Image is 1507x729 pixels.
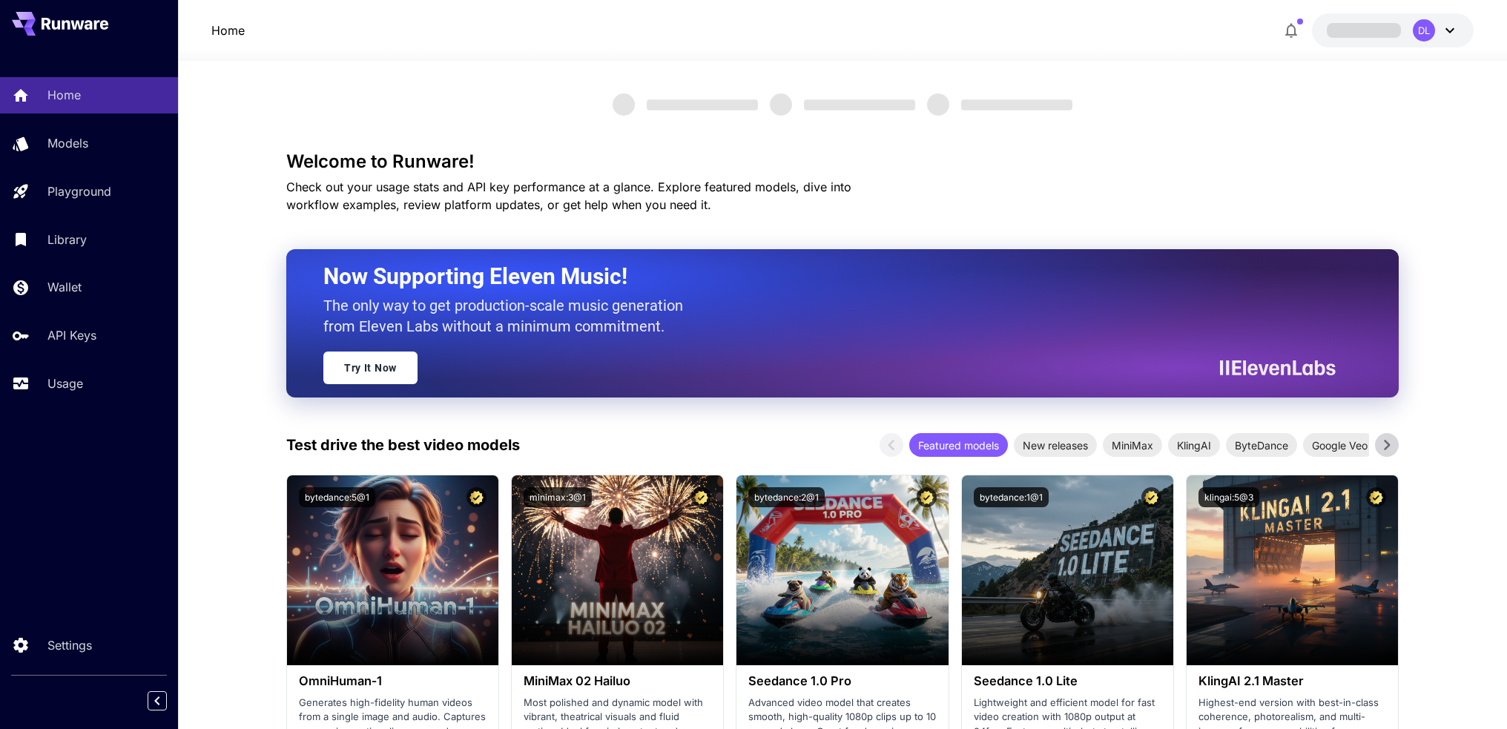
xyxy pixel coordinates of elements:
[1014,438,1097,453] span: New releases
[524,487,592,507] button: minimax:3@1
[47,278,82,296] p: Wallet
[691,487,711,507] button: Certified Model – Vetted for best performance and includes a commercial license.
[148,691,167,710] button: Collapse sidebar
[736,475,948,665] img: alt
[1198,487,1259,507] button: klingai:5@3
[299,674,487,688] h3: OmniHuman‑1
[917,487,937,507] button: Certified Model – Vetted for best performance and includes a commercial license.
[1303,438,1376,453] span: Google Veo
[286,179,851,212] span: Check out your usage stats and API key performance at a glance. Explore featured models, dive int...
[47,134,88,152] p: Models
[1226,433,1297,457] div: ByteDance
[323,352,418,384] a: Try It Now
[1168,433,1220,457] div: KlingAI
[1187,475,1398,665] img: alt
[748,674,936,688] h3: Seedance 1.0 Pro
[1366,487,1386,507] button: Certified Model – Vetted for best performance and includes a commercial license.
[466,487,487,507] button: Certified Model – Vetted for best performance and includes a commercial license.
[909,433,1008,457] div: Featured models
[1226,438,1297,453] span: ByteDance
[1312,13,1474,47] button: DL
[47,231,87,248] p: Library
[47,182,111,200] p: Playground
[1413,19,1435,42] div: DL
[47,86,81,104] p: Home
[512,475,723,665] img: alt
[47,326,96,344] p: API Keys
[323,295,694,337] p: The only way to get production-scale music generation from Eleven Labs without a minimum commitment.
[286,151,1399,172] h3: Welcome to Runware!
[47,375,83,392] p: Usage
[1168,438,1220,453] span: KlingAI
[47,636,92,654] p: Settings
[1198,674,1386,688] h3: KlingAI 2.1 Master
[974,487,1049,507] button: bytedance:1@1
[286,434,520,456] p: Test drive the best video models
[909,438,1008,453] span: Featured models
[748,487,825,507] button: bytedance:2@1
[299,487,375,507] button: bytedance:5@1
[1103,433,1162,457] div: MiniMax
[211,22,245,39] a: Home
[1303,433,1376,457] div: Google Veo
[287,475,498,665] img: alt
[524,674,711,688] h3: MiniMax 02 Hailuo
[1141,487,1161,507] button: Certified Model – Vetted for best performance and includes a commercial license.
[323,263,1325,291] h2: Now Supporting Eleven Music!
[211,22,245,39] nav: breadcrumb
[962,475,1173,665] img: alt
[1014,433,1097,457] div: New releases
[974,674,1161,688] h3: Seedance 1.0 Lite
[159,687,178,714] div: Collapse sidebar
[1103,438,1162,453] span: MiniMax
